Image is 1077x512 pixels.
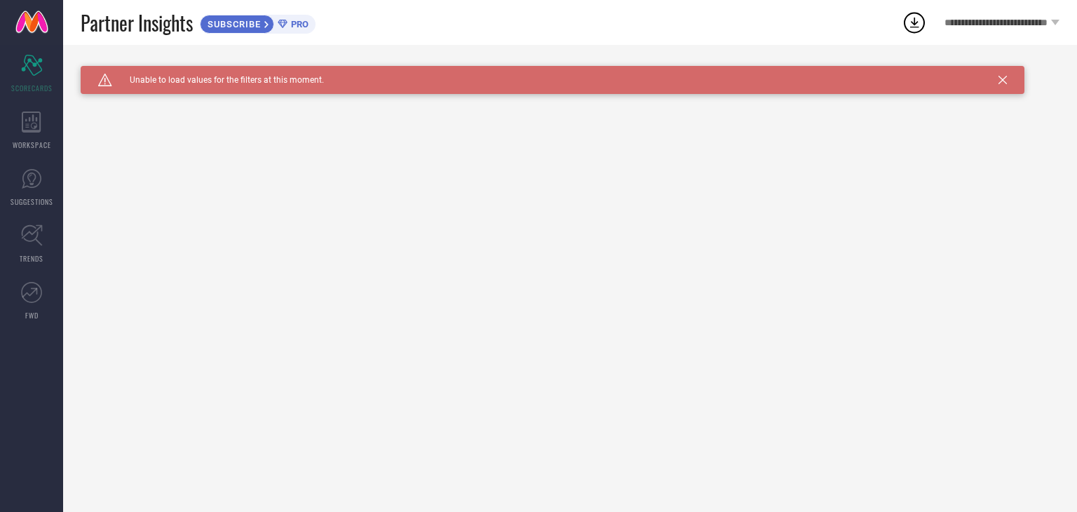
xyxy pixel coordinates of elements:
[11,83,53,93] span: SCORECARDS
[287,19,309,29] span: PRO
[11,196,53,207] span: SUGGESTIONS
[112,75,324,85] span: Unable to load values for the filters at this moment.
[13,140,51,150] span: WORKSPACE
[200,11,316,34] a: SUBSCRIBEPRO
[81,66,1059,77] div: Unable to load filters at this moment. Please try later.
[902,10,927,35] div: Open download list
[25,310,39,321] span: FWD
[20,253,43,264] span: TRENDS
[81,8,193,37] span: Partner Insights
[201,19,264,29] span: SUBSCRIBE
